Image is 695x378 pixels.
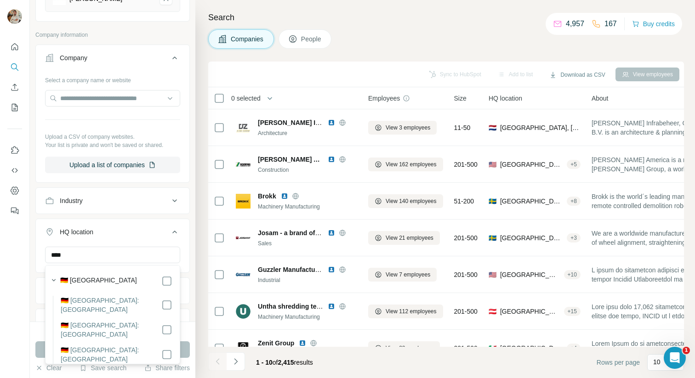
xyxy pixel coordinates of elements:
[564,307,581,316] div: + 15
[328,229,335,237] img: LinkedIn logo
[35,31,190,39] p: Company information
[236,304,251,319] img: Logo of Untha shredding technology
[256,359,273,366] span: 1 - 10
[543,68,611,82] button: Download as CSV
[36,311,189,337] button: Employees (size)3
[653,357,661,367] p: 10
[7,9,22,24] img: Avatar
[273,359,278,366] span: of
[500,233,563,243] span: [GEOGRAPHIC_DATA], [GEOGRAPHIC_DATA]
[489,197,496,206] span: 🇸🇪
[236,194,251,209] img: Logo of Brokk
[45,141,180,149] p: Your list is private and won't be saved or shared.
[500,344,563,353] span: [GEOGRAPHIC_DATA], [GEOGRAPHIC_DATA][PERSON_NAME][GEOGRAPHIC_DATA]
[489,307,496,316] span: 🇦🇹
[500,123,581,132] span: [GEOGRAPHIC_DATA], [GEOGRAPHIC_DATA]
[328,156,335,163] img: LinkedIn logo
[236,231,251,245] img: Logo of Josam - a brand of Snap-on
[36,47,189,73] button: Company
[35,363,62,372] button: Clear
[258,129,357,137] div: Architecture
[258,313,357,321] div: Machinery Manufacturing
[386,234,433,242] span: View 21 employees
[454,123,471,132] span: 11-50
[567,160,581,169] div: + 5
[80,363,126,372] button: Save search
[258,203,357,211] div: Machinery Manufacturing
[489,344,496,353] span: 🇮🇹
[299,339,306,347] img: LinkedIn logo
[328,266,335,273] img: LinkedIn logo
[236,341,251,355] img: Logo of Zenit Group
[45,73,180,85] div: Select a company name or website
[632,17,675,30] button: Buy credits
[454,233,478,243] span: 201-500
[386,344,433,352] span: View 88 employees
[7,162,22,179] button: Use Surfe API
[7,79,22,96] button: Enrich CSV
[45,157,180,173] button: Upload a list of companies
[258,239,357,248] div: Sales
[61,296,161,314] label: 🇩🇪 [GEOGRAPHIC_DATA]: [GEOGRAPHIC_DATA]
[258,339,294,348] span: Zenit Group
[301,34,322,44] span: People
[500,307,560,316] span: [GEOGRAPHIC_DATA], [GEOGRAPHIC_DATA]
[500,197,563,206] span: [GEOGRAPHIC_DATA], [GEOGRAPHIC_DATA]
[454,344,478,353] span: 201-500
[567,197,581,205] div: + 8
[7,59,22,75] button: Search
[386,271,430,279] span: View 7 employees
[604,18,617,29] p: 167
[454,270,478,279] span: 201-500
[567,234,581,242] div: + 3
[368,194,443,208] button: View 140 employees
[592,94,609,103] span: About
[368,94,400,103] span: Employees
[683,347,690,354] span: 1
[454,307,478,316] span: 201-500
[7,39,22,55] button: Quick start
[227,352,245,371] button: Navigate to next page
[368,158,443,171] button: View 162 employees
[500,270,560,279] span: [GEOGRAPHIC_DATA], [US_STATE]
[258,303,345,310] span: Untha shredding technology
[368,341,440,355] button: View 88 employees
[7,142,22,158] button: Use Surfe on LinkedIn
[36,280,189,302] button: Annual revenue ($)
[7,182,22,199] button: Dashboard
[567,344,581,352] div: + 4
[60,276,137,287] label: 🇩🇪 [GEOGRAPHIC_DATA]
[60,53,87,62] div: Company
[236,157,251,172] img: Logo of Schwing America
[36,190,189,212] button: Industry
[231,34,264,44] span: Companies
[566,18,584,29] p: 4,957
[60,227,93,237] div: HQ location
[386,124,430,132] span: View 3 employees
[489,94,522,103] span: HQ location
[328,303,335,310] img: LinkedIn logo
[236,267,251,282] img: Logo of Guzzler Manufacturing
[258,229,342,237] span: Josam - a brand of Snap-on
[7,203,22,219] button: Feedback
[258,192,276,201] span: Brokk
[208,11,684,24] h4: Search
[328,119,335,126] img: LinkedIn logo
[61,345,161,364] label: 🇩🇪 [GEOGRAPHIC_DATA]: [GEOGRAPHIC_DATA]
[256,359,313,366] span: results
[597,358,640,367] span: Rows per page
[368,121,437,135] button: View 3 employees
[489,160,496,169] span: 🇺🇸
[454,160,478,169] span: 201-500
[258,276,357,284] div: Industrial
[281,192,288,200] img: LinkedIn logo
[258,119,398,126] span: [PERSON_NAME] Infrabeheer Ond.&Serv B.V.
[60,196,83,205] div: Industry
[258,166,357,174] div: Construction
[454,94,467,103] span: Size
[258,266,327,273] span: Guzzler Manufacturing
[144,363,190,372] button: Share filters
[278,359,294,366] span: 2,415
[36,221,189,247] button: HQ location
[386,307,437,316] span: View 112 employees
